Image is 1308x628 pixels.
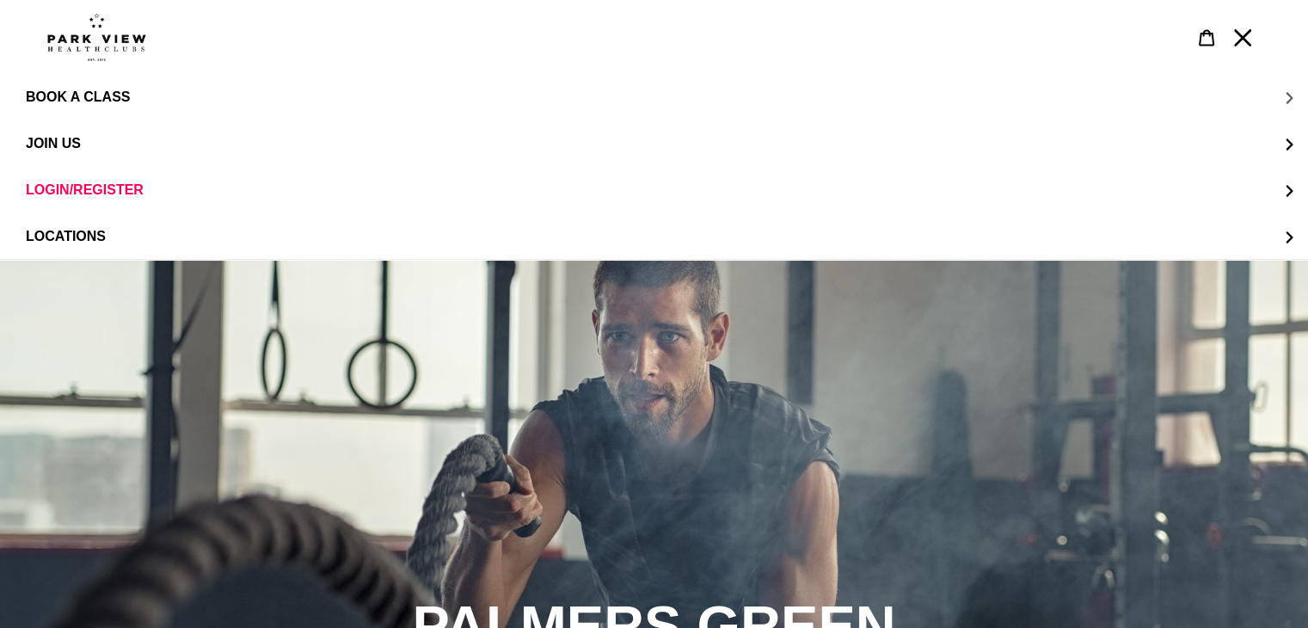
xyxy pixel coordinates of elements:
[26,182,144,198] span: LOGIN/REGISTER
[26,89,130,105] span: BOOK A CLASS
[47,13,146,61] img: Park view health clubs is a gym near you.
[26,229,106,243] span: LOCATIONS
[26,136,81,151] span: JOIN US
[1225,19,1261,56] button: Menu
